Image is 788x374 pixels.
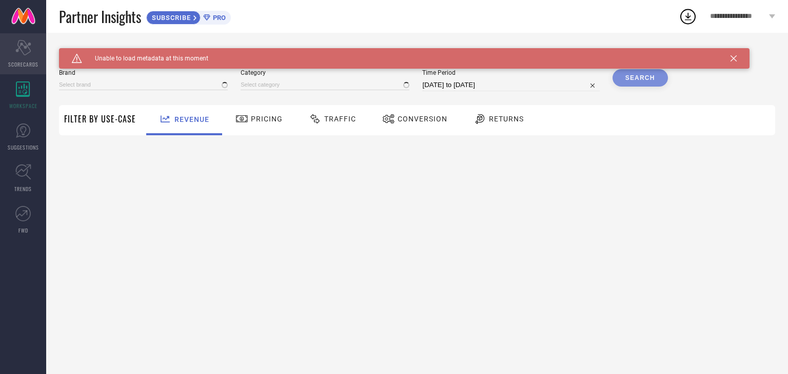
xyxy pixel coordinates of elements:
input: Select category [241,79,409,90]
span: Time Period [422,69,599,76]
span: Conversion [398,115,447,123]
span: Filter By Use-Case [64,113,136,125]
span: Revenue [174,115,209,123]
span: Traffic [324,115,356,123]
span: SCORECARDS [8,60,38,68]
input: Select brand [59,79,228,90]
span: SYSTEM WORKSPACE [59,48,130,56]
input: Select time period [422,79,599,91]
span: Returns [489,115,524,123]
a: SUBSCRIBEPRO [146,8,231,25]
span: WORKSPACE [9,102,37,110]
span: Category [241,69,409,76]
span: SUGGESTIONS [8,143,39,151]
span: SUBSCRIBE [147,14,193,22]
div: Open download list [679,7,697,26]
span: Brand [59,69,228,76]
span: Pricing [251,115,283,123]
span: FWD [18,226,28,234]
span: TRENDS [14,185,32,193]
span: PRO [210,14,226,22]
span: Unable to load metadata at this moment [82,55,208,62]
span: Partner Insights [59,6,141,27]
